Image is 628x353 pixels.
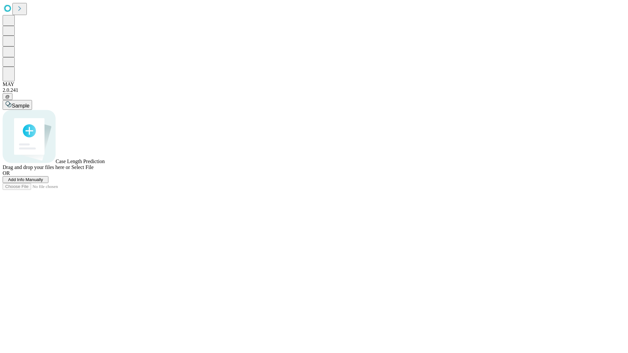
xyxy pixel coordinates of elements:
button: @ [3,93,12,100]
span: Sample [12,103,29,109]
span: Drag and drop your files here or [3,164,70,170]
span: Case Length Prediction [56,159,105,164]
span: Select File [71,164,94,170]
button: Add Info Manually [3,176,48,183]
span: @ [5,94,10,99]
button: Sample [3,100,32,110]
div: 2.0.241 [3,87,625,93]
div: MAY [3,81,625,87]
span: Add Info Manually [8,177,43,182]
span: OR [3,170,10,176]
